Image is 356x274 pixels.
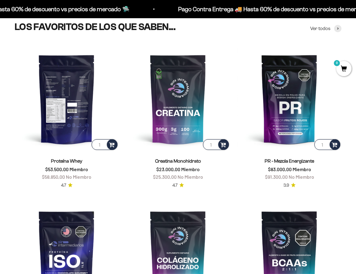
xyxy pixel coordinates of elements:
a: Creatina Monohidrato [155,158,201,164]
span: Ver todos [310,25,331,32]
span: 4.7 [172,182,178,189]
img: Proteína Whey [15,47,119,151]
a: Proteína Whey [51,158,82,164]
span: Miembro [181,166,200,172]
a: PR - Mezcla Energizante [265,158,314,164]
p: Pago Contra Entrega 🚚 Hasta 60% de descuento vs precios de mercado 🛸 [36,4,236,14]
span: $83.000,00 [268,166,292,172]
span: No Miembro [178,174,203,180]
span: 3.9 [283,182,289,189]
span: $23.000,00 [156,166,180,172]
a: 4.74.7 de 5.0 estrellas [172,182,184,189]
a: 3.93.9 de 5.0 estrellas [283,182,296,189]
span: 4.7 [61,182,66,189]
span: Miembro [70,166,88,172]
span: No Miembro [66,174,91,180]
split-lines: LOS FAVORITOS DE LOS QUE SABEN... [15,22,175,32]
a: 4.74.7 de 5.0 estrellas [61,182,73,189]
mark: 0 [333,59,341,67]
span: $25.300,00 [153,174,177,180]
span: $91.300,00 [265,174,288,180]
span: Miembro [293,166,311,172]
a: 0 [336,66,351,73]
span: No Miembro [289,174,314,180]
span: $53.500,00 [45,166,69,172]
span: $58.850,00 [42,174,65,180]
a: Ver todos [310,25,341,32]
